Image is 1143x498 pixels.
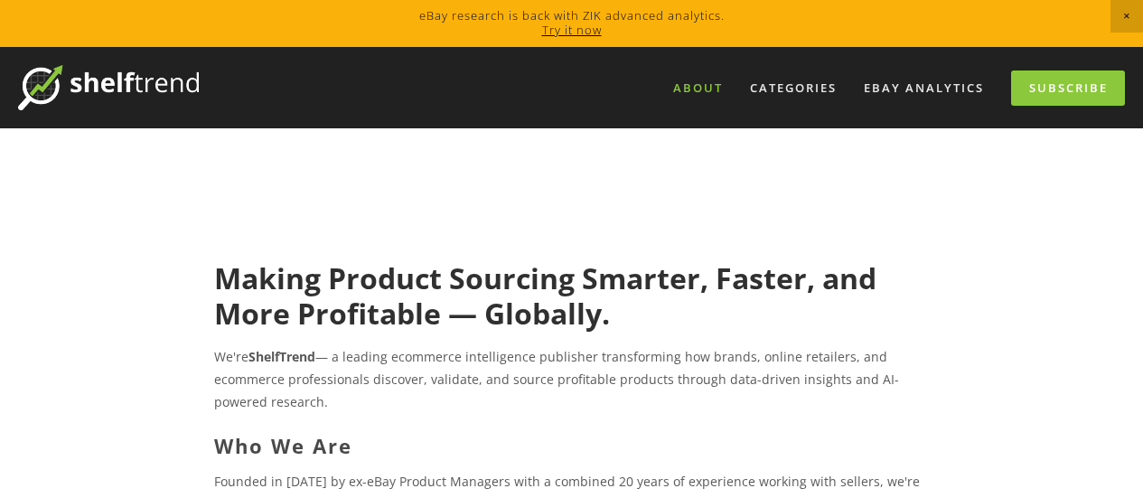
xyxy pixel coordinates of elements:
[542,22,602,38] a: Try it now
[214,345,929,414] p: We're — a leading ecommerce intelligence publisher transforming how brands, online retailers, and...
[738,73,848,103] div: Categories
[214,258,884,332] strong: Making Product Sourcing Smarter, Faster, and More Profitable — Globally.
[661,73,735,103] a: About
[214,432,352,459] strong: Who We Are
[248,348,315,365] strong: ShelfTrend
[852,73,996,103] a: eBay Analytics
[18,65,199,110] img: ShelfTrend
[1011,70,1125,106] a: Subscribe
